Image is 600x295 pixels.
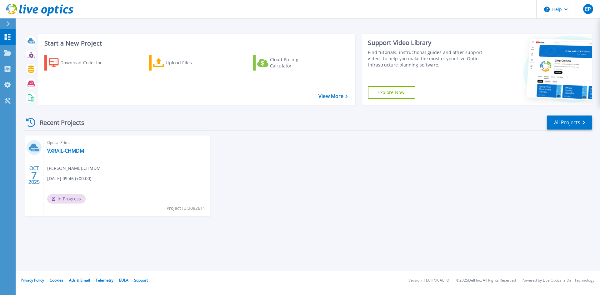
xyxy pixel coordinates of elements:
a: EULA [119,278,128,283]
a: Cloud Pricing Calculator [253,55,322,71]
a: All Projects [547,116,592,130]
span: Optical Prime [47,139,206,146]
a: Cookies [50,278,63,283]
a: Privacy Policy [21,278,44,283]
div: Upload Files [166,57,216,69]
a: Explore Now! [368,86,415,99]
div: Support Video Library [368,39,485,47]
li: Powered by Live Optics, a Dell Technology [522,278,594,283]
a: Telemetry [96,278,113,283]
span: [DATE] 09:46 (+00:00) [47,175,91,182]
div: OCT 2025 [28,164,40,187]
div: Find tutorials, instructional guides and other support videos to help you make the most of your L... [368,49,485,68]
a: Upload Files [149,55,218,71]
a: Download Collector [44,55,114,71]
div: Download Collector [60,57,110,69]
a: VXRAIL-CHMDM [47,148,84,154]
a: View More [318,93,347,99]
div: Recent Projects [24,115,93,130]
a: Ads & Email [69,278,90,283]
span: EP [585,7,591,12]
a: Support [134,278,148,283]
span: [PERSON_NAME] , CHMDM [47,165,101,172]
li: © 2025 Dell Inc. All Rights Reserved [456,278,516,283]
span: In Progress [47,194,86,204]
div: Cloud Pricing Calculator [270,57,320,69]
span: 7 [31,173,37,178]
span: Project ID: 3082611 [167,205,205,212]
li: Version: [TECHNICAL_ID] [408,278,451,283]
h3: Start a New Project [44,40,347,47]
